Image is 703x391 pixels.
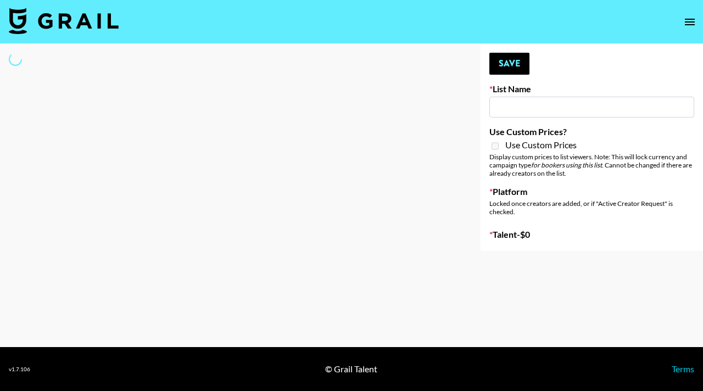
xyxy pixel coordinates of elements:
div: Display custom prices to list viewers. Note: This will lock currency and campaign type . Cannot b... [489,153,694,177]
img: Grail Talent [9,8,119,34]
em: for bookers using this list [531,161,602,169]
label: Use Custom Prices? [489,126,694,137]
label: List Name [489,83,694,94]
div: v 1.7.106 [9,366,30,373]
label: Platform [489,186,694,197]
label: Talent - $ 0 [489,229,694,240]
button: Save [489,53,529,75]
a: Terms [672,364,694,374]
div: © Grail Talent [325,364,377,375]
div: Locked once creators are added, or if "Active Creator Request" is checked. [489,199,694,216]
button: open drawer [679,11,701,33]
span: Use Custom Prices [505,139,577,150]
